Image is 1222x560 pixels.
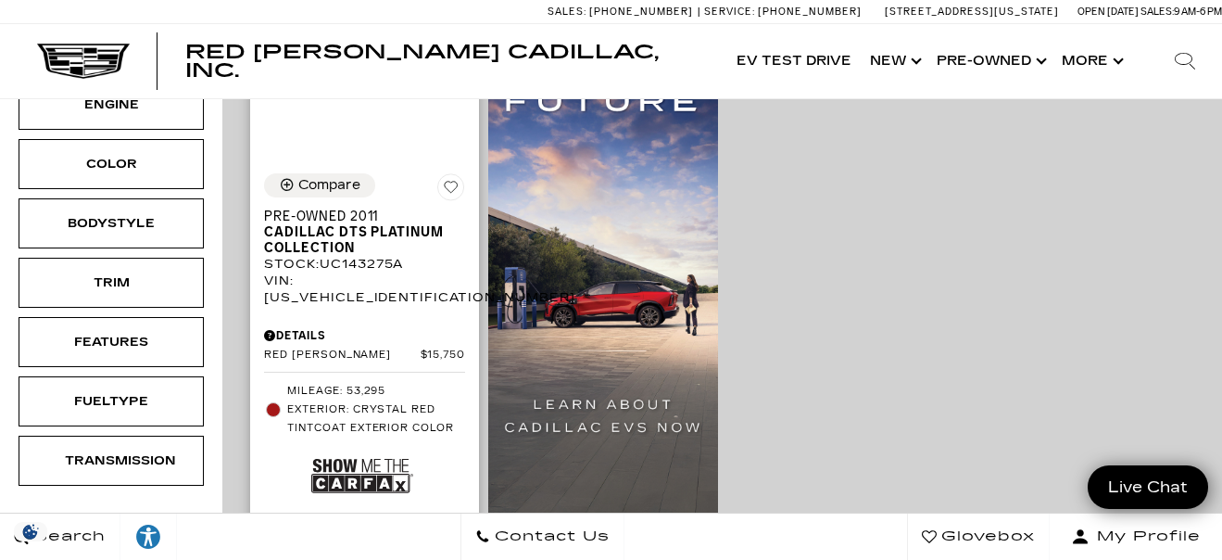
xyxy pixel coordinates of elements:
[264,256,465,273] div: Stock : UC143275A
[727,24,861,98] a: EV Test Drive
[19,139,204,189] div: ColorColor
[19,436,204,486] div: TransmissionTransmission
[758,6,862,18] span: [PHONE_NUMBER]
[589,6,693,18] span: [PHONE_NUMBER]
[311,442,413,510] img: Show Me the CARFAX Badge
[9,522,52,541] section: Click to Open Cookie Consent Modal
[927,24,1052,98] a: Pre-Owned
[120,514,177,560] a: Explore your accessibility options
[1140,6,1174,18] span: Sales:
[264,349,421,363] span: Red [PERSON_NAME]
[185,41,659,82] span: Red [PERSON_NAME] Cadillac, Inc.
[19,258,204,308] div: TrimTrim
[548,6,698,17] a: Sales: [PHONE_NUMBER]
[1148,24,1222,98] div: Search
[264,173,375,197] button: Compare Vehicle
[9,522,52,541] img: Opt-Out Icon
[907,514,1050,560] a: Glovebox
[264,209,465,256] a: Pre-Owned 2011Cadillac DTS Platinum Collection
[861,24,927,98] a: New
[287,401,465,438] span: Exterior: Crystal Red Tintcoat Exterior Color
[548,6,586,18] span: Sales:
[19,198,204,248] div: BodystyleBodystyle
[421,349,466,363] span: $15,750
[120,523,176,551] div: Explore your accessibility options
[65,154,157,174] div: Color
[185,43,709,80] a: Red [PERSON_NAME] Cadillac, Inc.
[490,524,610,550] span: Contact Us
[437,173,465,209] button: Save Vehicle
[29,524,106,550] span: Search
[937,524,1035,550] span: Glovebox
[264,209,451,224] span: Pre-Owned 2011
[1088,465,1208,509] a: Live Chat
[460,514,624,560] a: Contact Us
[19,376,204,426] div: FueltypeFueltype
[65,332,157,352] div: Features
[1090,524,1201,550] span: My Profile
[885,6,1059,18] a: [STREET_ADDRESS][US_STATE]
[264,224,451,256] span: Cadillac DTS Platinum Collection
[698,6,866,17] a: Service: [PHONE_NUMBER]
[298,177,360,194] div: Compare
[264,382,465,401] li: Mileage: 53,295
[264,273,465,306] div: VIN: [US_VEHICLE_IDENTIFICATION_NUMBER]
[1077,6,1139,18] span: Open [DATE]
[264,327,465,344] div: Pricing Details - Pre-Owned 2011 Cadillac DTS Platinum Collection
[65,213,157,234] div: Bodystyle
[1174,6,1222,18] span: 9 AM-6 PM
[264,349,465,363] a: Red [PERSON_NAME] $15,750
[19,80,204,130] div: EngineEngine
[37,44,130,79] img: Cadillac Dark Logo with Cadillac White Text
[65,273,157,293] div: Trim
[65,391,157,412] div: Fueltype
[1099,477,1197,498] span: Live Chat
[65,95,157,115] div: Engine
[1052,24,1129,98] button: More
[704,6,755,18] span: Service:
[19,317,204,367] div: FeaturesFeatures
[65,451,157,471] div: Transmission
[1050,514,1222,560] button: Open user profile menu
